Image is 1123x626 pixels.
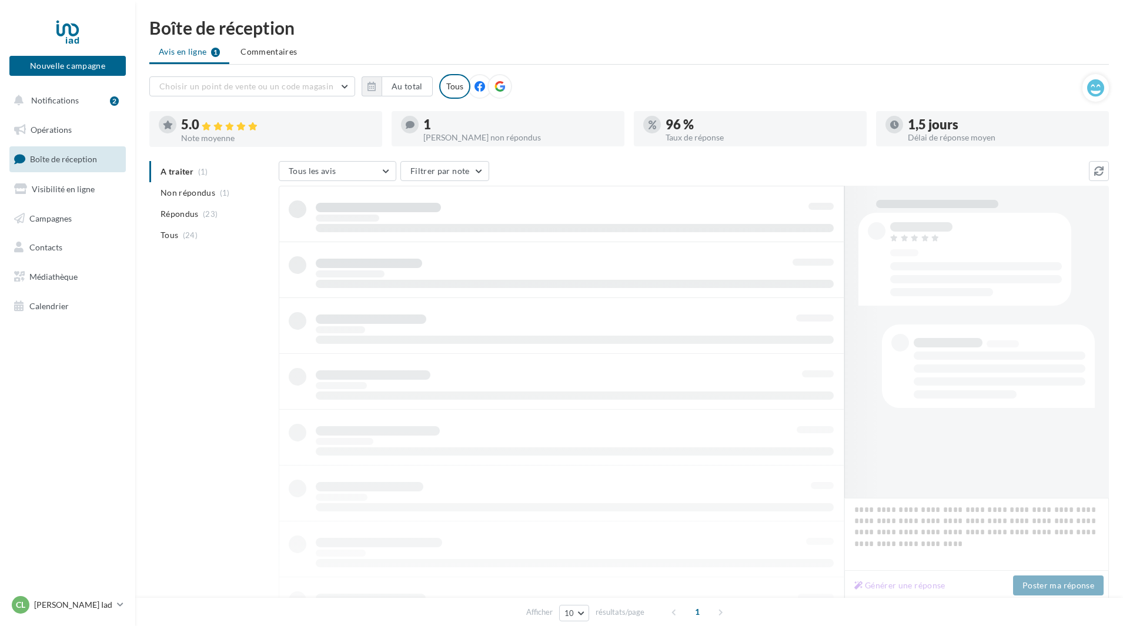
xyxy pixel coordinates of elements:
span: Médiathèque [29,272,78,282]
p: [PERSON_NAME] Iad [34,599,112,611]
span: Boîte de réception [30,154,97,164]
span: Notifications [31,95,79,105]
span: (24) [183,230,198,240]
a: Opérations [7,118,128,142]
button: Tous les avis [279,161,396,181]
div: 5.0 [181,118,373,132]
button: Au total [382,76,433,96]
span: Répondus [161,208,199,220]
span: 1 [688,602,707,621]
span: Cl [16,599,25,611]
button: Nouvelle campagne [9,56,126,76]
div: Note moyenne [181,134,373,142]
span: Choisir un point de vente ou un code magasin [159,81,333,91]
span: Campagnes [29,213,72,223]
div: 1 [423,118,615,131]
span: Tous les avis [289,166,336,176]
div: Tous [439,74,470,99]
span: Commentaires [240,46,297,56]
span: Contacts [29,242,62,252]
a: Contacts [7,235,128,260]
button: Notifications 2 [7,88,123,113]
div: Délai de réponse moyen [908,133,1099,142]
span: 10 [564,608,574,618]
a: Calendrier [7,294,128,319]
a: Visibilité en ligne [7,177,128,202]
button: Au total [362,76,433,96]
a: Campagnes [7,206,128,231]
div: Boîte de réception [149,19,1109,36]
div: 2 [110,96,119,106]
div: Taux de réponse [666,133,857,142]
button: Générer une réponse [850,578,950,592]
span: (1) [220,188,230,197]
span: Visibilité en ligne [32,184,95,194]
a: Boîte de réception [7,146,128,172]
a: Cl [PERSON_NAME] Iad [9,594,126,616]
a: Médiathèque [7,265,128,289]
span: résultats/page [596,607,644,618]
span: Tous [161,229,178,241]
button: Filtrer par note [400,161,489,181]
div: 96 % [666,118,857,131]
span: Calendrier [29,301,69,311]
span: Non répondus [161,187,215,199]
span: (23) [203,209,218,219]
div: 1,5 jours [908,118,1099,131]
span: Afficher [526,607,553,618]
button: 10 [559,605,589,621]
button: Poster ma réponse [1013,575,1104,595]
span: Opérations [31,125,72,135]
div: [PERSON_NAME] non répondus [423,133,615,142]
button: Choisir un point de vente ou un code magasin [149,76,355,96]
